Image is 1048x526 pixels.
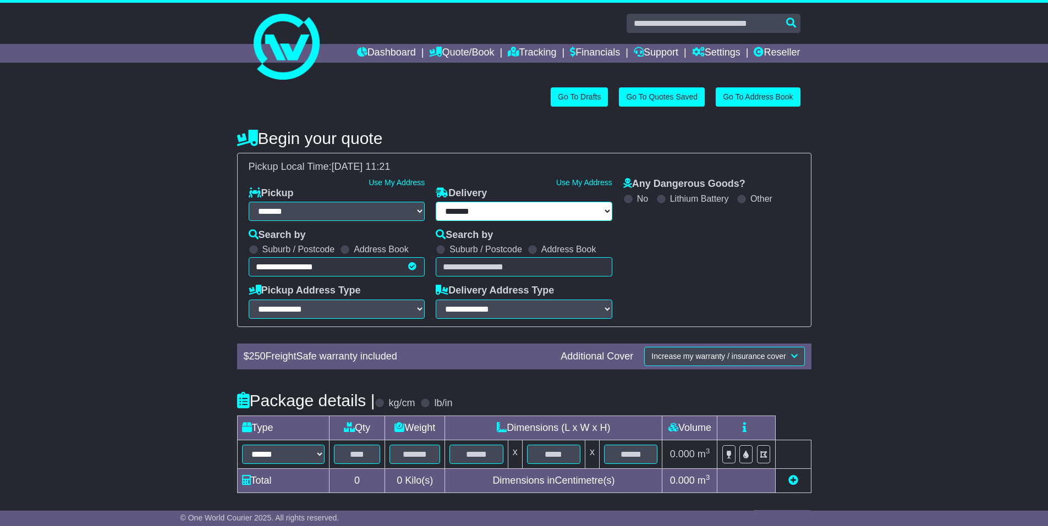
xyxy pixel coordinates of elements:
sup: 3 [706,473,710,481]
td: Dimensions (L x W x H) [445,416,662,440]
a: Add new item [788,475,798,486]
td: Volume [662,416,717,440]
h4: Package details | [237,391,375,409]
a: Quote/Book [429,44,494,63]
td: x [508,440,522,468]
label: lb/in [434,397,452,409]
span: 250 [249,351,266,362]
label: No [637,193,648,204]
a: Go To Quotes Saved [619,87,705,107]
label: Suburb / Postcode [449,244,522,254]
td: Type [237,416,329,440]
a: Go To Address Book [716,87,800,107]
a: Settings [692,44,740,63]
a: Go To Drafts [551,87,608,107]
a: Financials [570,44,620,63]
span: 0.000 [670,475,695,486]
label: Delivery Address Type [436,285,554,297]
span: m [698,449,710,459]
td: 0 [329,468,385,492]
td: Dimensions in Centimetre(s) [445,468,662,492]
span: 0 [397,475,402,486]
h4: Begin your quote [237,129,811,147]
label: Pickup Address Type [249,285,361,297]
label: kg/cm [388,397,415,409]
td: Total [237,468,329,492]
a: Use My Address [369,178,425,187]
span: 0.000 [670,449,695,459]
a: Reseller [754,44,800,63]
button: Increase my warranty / insurance cover [644,347,804,366]
label: Search by [436,229,493,241]
div: $ FreightSafe warranty included [238,351,556,363]
a: Support [634,44,678,63]
label: Delivery [436,187,487,200]
sup: 3 [706,447,710,455]
a: Dashboard [357,44,416,63]
label: Address Book [541,244,596,254]
span: m [698,475,710,486]
a: Tracking [508,44,556,63]
label: Suburb / Postcode [262,244,335,254]
label: Lithium Battery [670,193,729,204]
div: Additional Cover [555,351,639,363]
span: [DATE] 11:21 [332,161,391,172]
label: Search by [249,229,306,241]
div: Pickup Local Time: [243,161,805,173]
td: Weight [385,416,445,440]
td: Kilo(s) [385,468,445,492]
td: x [585,440,600,468]
a: Use My Address [556,178,612,187]
label: Pickup [249,187,294,200]
span: Increase my warranty / insurance cover [651,352,786,361]
label: Any Dangerous Goods? [623,178,745,190]
span: © One World Courier 2025. All rights reserved. [180,513,339,522]
label: Address Book [354,244,409,254]
label: Other [750,193,772,204]
td: Qty [329,416,385,440]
